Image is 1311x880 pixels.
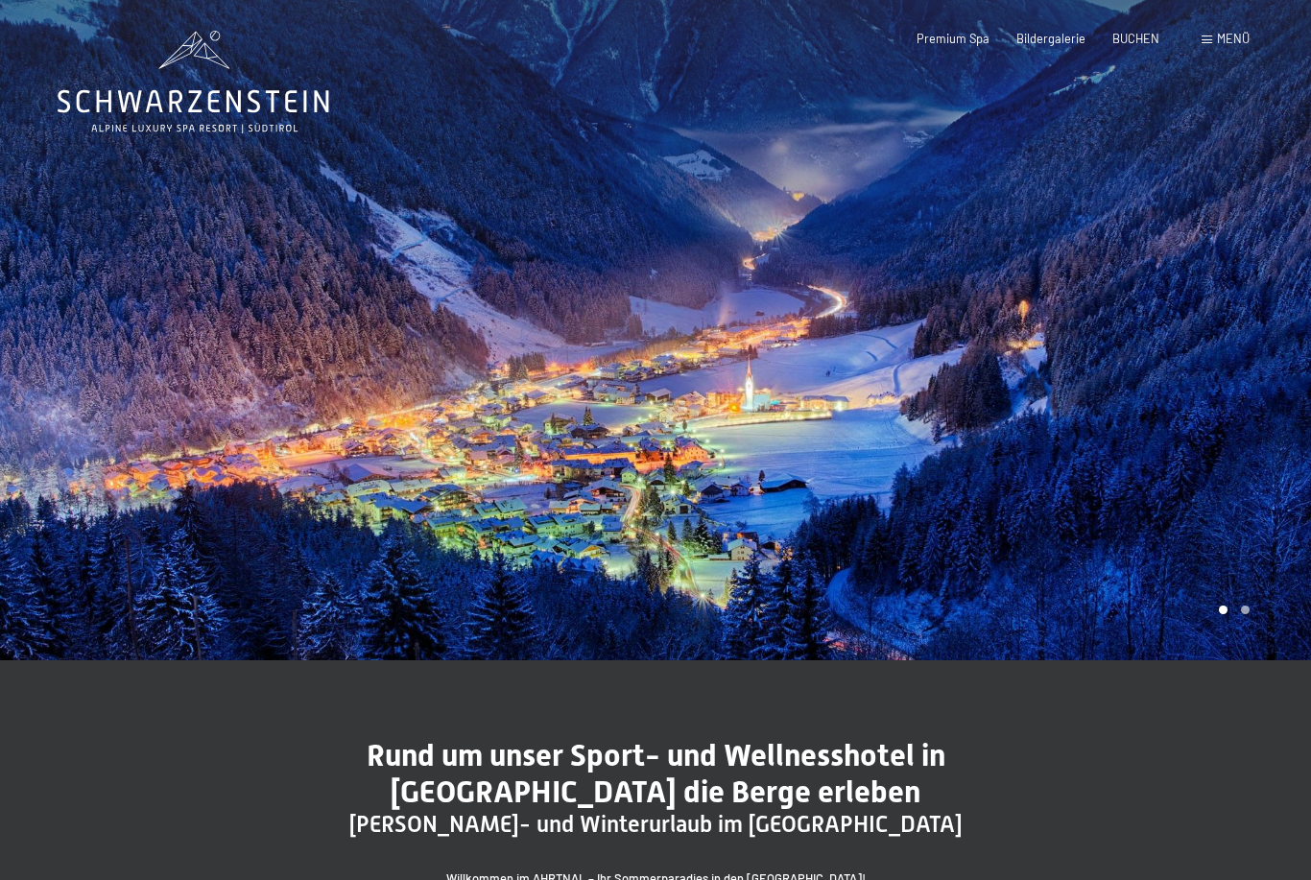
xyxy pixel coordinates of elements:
span: Menü [1217,31,1250,46]
a: Bildergalerie [1016,31,1085,46]
div: Carousel Page 1 (Current Slide) [1219,606,1228,614]
span: Rund um unser Sport- und Wellnesshotel in [GEOGRAPHIC_DATA] die Berge erleben [367,737,945,810]
span: [PERSON_NAME]- und Winterurlaub im [GEOGRAPHIC_DATA] [349,811,963,838]
div: Carousel Pagination [1212,606,1250,614]
a: BUCHEN [1112,31,1159,46]
div: Carousel Page 2 [1241,606,1250,614]
a: Premium Spa [917,31,989,46]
